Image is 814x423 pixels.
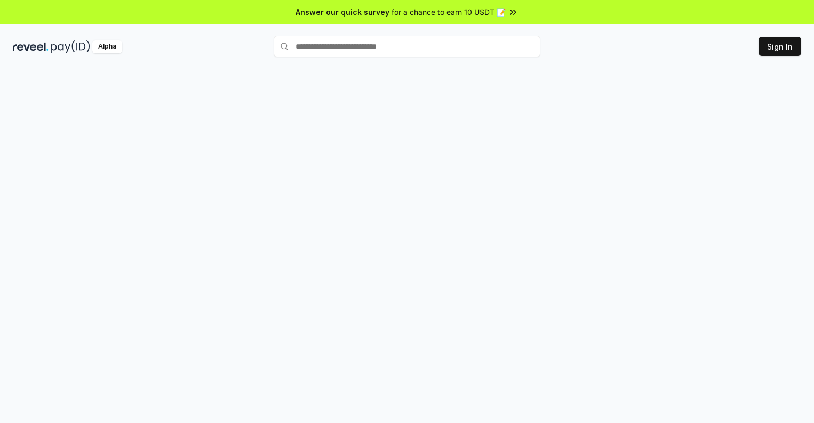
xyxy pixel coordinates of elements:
[392,6,506,18] span: for a chance to earn 10 USDT 📝
[13,40,49,53] img: reveel_dark
[759,37,801,56] button: Sign In
[296,6,389,18] span: Answer our quick survey
[92,40,122,53] div: Alpha
[51,40,90,53] img: pay_id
